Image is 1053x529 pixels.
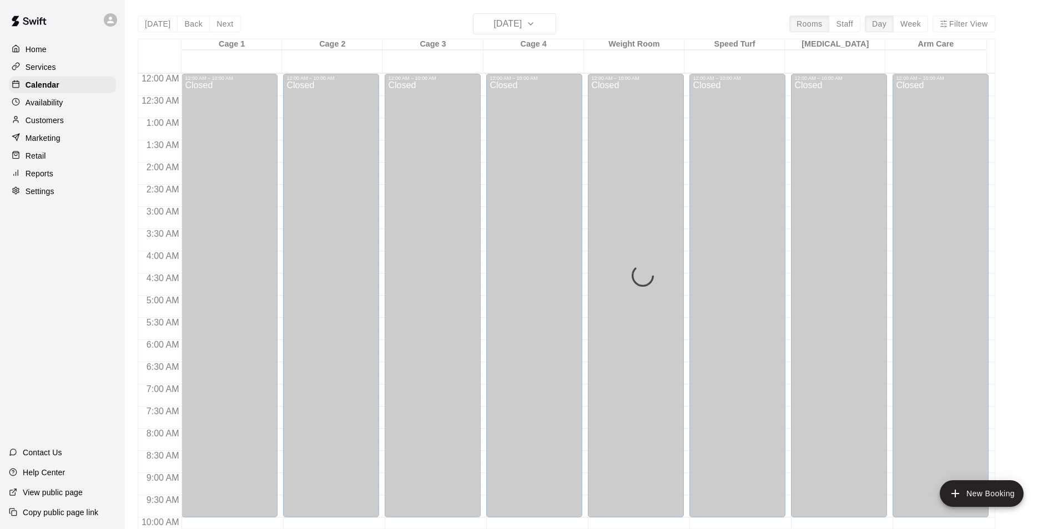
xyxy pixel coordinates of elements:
span: 8:30 AM [144,451,182,460]
div: Cage 3 [382,39,483,50]
div: Speed Turf [684,39,785,50]
a: Home [9,41,116,58]
div: 12:00 AM – 10:00 AM [286,75,376,81]
a: Reports [9,165,116,182]
p: View public page [23,487,83,498]
span: 12:00 AM [139,74,182,83]
div: Closed [693,81,782,521]
div: Closed [286,81,376,521]
p: Marketing [26,133,61,144]
span: 7:00 AM [144,384,182,394]
span: 9:30 AM [144,495,182,505]
a: Settings [9,183,116,200]
p: Services [26,62,56,73]
a: Retail [9,147,116,164]
a: Services [9,59,116,75]
div: 12:00 AM – 10:00 AM [490,75,579,81]
div: 12:00 AM – 10:00 AM: Closed [893,74,989,517]
p: Retail [26,150,46,161]
span: 9:00 AM [144,473,182,482]
div: 12:00 AM – 10:00 AM [794,75,884,81]
p: Settings [26,186,54,197]
span: 5:30 AM [144,318,182,327]
span: 4:30 AM [144,273,182,283]
p: Reports [26,168,53,179]
div: 12:00 AM – 10:00 AM: Closed [182,74,278,517]
span: 7:30 AM [144,406,182,416]
div: 12:00 AM – 10:00 AM [185,75,274,81]
a: Marketing [9,130,116,146]
span: 4:00 AM [144,251,182,261]
span: 10:00 AM [139,517,182,527]
span: 6:30 AM [144,362,182,372]
button: add [940,480,1024,507]
div: Cage 4 [483,39,584,50]
div: [MEDICAL_DATA] [785,39,885,50]
div: Cage 1 [182,39,282,50]
div: 12:00 AM – 10:00 AM: Closed [385,74,481,517]
div: 12:00 AM – 10:00 AM: Closed [486,74,582,517]
a: Calendar [9,77,116,93]
div: 12:00 AM – 10:00 AM: Closed [588,74,684,517]
a: Customers [9,112,116,129]
div: Closed [896,81,985,521]
div: Weight Room [584,39,684,50]
div: Arm Care [885,39,986,50]
span: 3:30 AM [144,229,182,238]
div: 12:00 AM – 10:00 AM: Closed [283,74,379,517]
span: 5:00 AM [144,296,182,305]
p: Calendar [26,79,59,90]
span: 2:00 AM [144,162,182,172]
p: Customers [26,115,64,126]
span: 12:30 AM [139,96,182,105]
div: 12:00 AM – 10:00 AM: Closed [689,74,785,517]
div: Closed [794,81,884,521]
div: Closed [388,81,477,521]
div: Closed [490,81,579,521]
a: Availability [9,94,116,111]
div: 12:00 AM – 10:00 AM [896,75,985,81]
p: Help Center [23,467,65,478]
div: 12:00 AM – 10:00 AM: Closed [791,74,887,517]
p: Copy public page link [23,507,98,518]
span: 8:00 AM [144,429,182,438]
div: Cage 2 [282,39,382,50]
p: Availability [26,97,63,108]
span: 2:30 AM [144,185,182,194]
div: Closed [185,81,274,521]
span: 1:30 AM [144,140,182,150]
p: Contact Us [23,447,62,458]
span: 1:00 AM [144,118,182,128]
div: 12:00 AM – 10:00 AM [693,75,782,81]
div: Closed [591,81,681,521]
p: Home [26,44,47,55]
span: 6:00 AM [144,340,182,349]
span: 3:00 AM [144,207,182,216]
div: 12:00 AM – 10:00 AM [591,75,681,81]
div: 12:00 AM – 10:00 AM [388,75,477,81]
